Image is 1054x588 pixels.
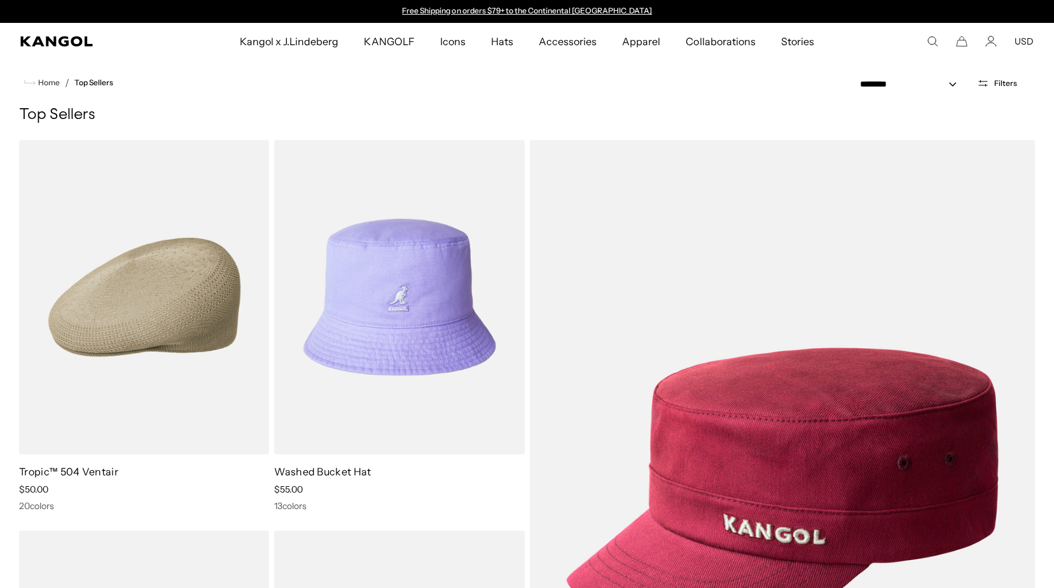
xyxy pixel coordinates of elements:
[478,23,526,60] a: Hats
[227,23,352,60] a: Kangol x J.Lindeberg
[781,23,814,60] span: Stories
[526,23,609,60] a: Accessories
[539,23,597,60] span: Accessories
[74,78,113,87] a: Top Sellers
[60,75,69,90] li: /
[491,23,513,60] span: Hats
[396,6,658,17] div: 1 of 2
[274,484,303,495] span: $55.00
[19,484,48,495] span: $50.00
[351,23,427,60] a: KANGOLF
[1015,36,1034,47] button: USD
[19,106,1035,125] h1: Top Sellers
[402,6,652,15] a: Free Shipping on orders $79+ to the Continental [GEOGRAPHIC_DATA]
[440,23,466,60] span: Icons
[36,78,60,87] span: Home
[396,6,658,17] div: Announcement
[609,23,673,60] a: Apparel
[969,78,1025,89] button: Open filters
[274,500,524,512] div: 13 colors
[19,500,269,512] div: 20 colors
[364,23,414,60] span: KANGOLF
[274,465,371,478] a: Washed Bucket Hat
[396,6,658,17] slideshow-component: Announcement bar
[927,36,938,47] summary: Search here
[24,77,60,88] a: Home
[20,36,158,46] a: Kangol
[427,23,478,60] a: Icons
[673,23,768,60] a: Collaborations
[994,79,1017,88] span: Filters
[274,140,524,454] img: Washed Bucket Hat
[956,36,967,47] button: Cart
[985,36,997,47] a: Account
[855,78,969,91] select: Sort by: Featured
[19,465,118,478] a: Tropic™ 504 Ventair
[768,23,827,60] a: Stories
[240,23,339,60] span: Kangol x J.Lindeberg
[686,23,755,60] span: Collaborations
[19,140,269,454] img: Tropic™ 504 Ventair
[622,23,660,60] span: Apparel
